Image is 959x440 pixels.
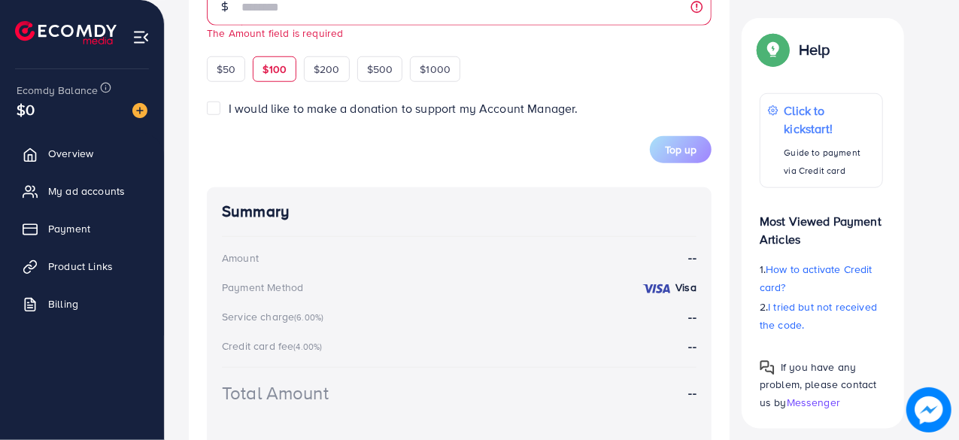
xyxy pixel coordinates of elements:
[689,249,696,266] strong: --
[207,26,343,40] small: The Amount field is required
[11,176,153,206] a: My ad accounts
[675,280,696,295] strong: Visa
[784,102,875,138] p: Click to kickstart!
[17,83,98,98] span: Ecomdy Balance
[132,29,150,46] img: menu
[367,62,393,77] span: $500
[760,262,873,295] span: How to activate Credit card?
[760,360,775,375] img: Popup guide
[689,384,696,402] strong: --
[132,103,147,118] img: image
[760,200,883,248] p: Most Viewed Payment Articles
[665,142,696,157] span: Top up
[222,338,327,354] div: Credit card fee
[799,41,830,59] p: Help
[11,214,153,244] a: Payment
[222,309,328,324] div: Service charge
[217,62,235,77] span: $50
[760,260,883,296] p: 1.
[48,259,113,274] span: Product Links
[48,296,78,311] span: Billing
[689,338,696,354] strong: --
[642,283,672,295] img: credit
[11,251,153,281] a: Product Links
[222,280,303,295] div: Payment Method
[420,62,451,77] span: $1000
[48,221,90,236] span: Payment
[787,394,840,409] span: Messenger
[222,202,696,221] h4: Summary
[222,380,329,406] div: Total Amount
[784,144,875,180] p: Guide to payment via Credit card
[11,138,153,168] a: Overview
[48,184,125,199] span: My ad accounts
[17,99,35,120] span: $0
[15,21,117,44] img: logo
[314,62,340,77] span: $200
[760,360,877,409] span: If you have any problem, please contact us by
[222,250,259,266] div: Amount
[760,298,883,334] p: 2.
[650,136,712,163] button: Top up
[11,289,153,319] a: Billing
[229,100,578,117] span: I would like to make a donation to support my Account Manager.
[293,341,322,353] small: (4.00%)
[689,308,696,325] strong: --
[760,36,787,63] img: Popup guide
[48,146,93,161] span: Overview
[907,388,951,432] img: image
[263,62,287,77] span: $100
[294,311,323,323] small: (6.00%)
[760,299,877,332] span: I tried but not received the code.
